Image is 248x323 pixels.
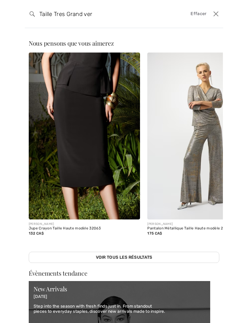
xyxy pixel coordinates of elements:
[29,222,140,226] div: [PERSON_NAME]
[35,5,171,23] input: TAPER POUR RECHERCHER
[29,53,140,219] img: Jupe Crayon Taille Haute modèle 32063. Black
[29,252,219,263] a: Voir tous les résultats
[29,231,44,235] span: 132 CA$
[29,226,140,231] div: Jupe Crayon Taille Haute modèle 32063
[147,231,162,235] span: 175 CA$
[34,304,205,314] p: Step into the season with fresh finds just in. From standout pieces to everyday staples, discover...
[29,39,114,47] span: Nous pensons que vous aimerez
[191,11,206,17] span: Effacer
[211,9,221,19] button: Ferme
[34,294,205,299] p: [DATE]
[29,270,219,276] div: Évènements tendance
[34,286,205,292] div: New Arrivals
[30,11,35,17] img: recherche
